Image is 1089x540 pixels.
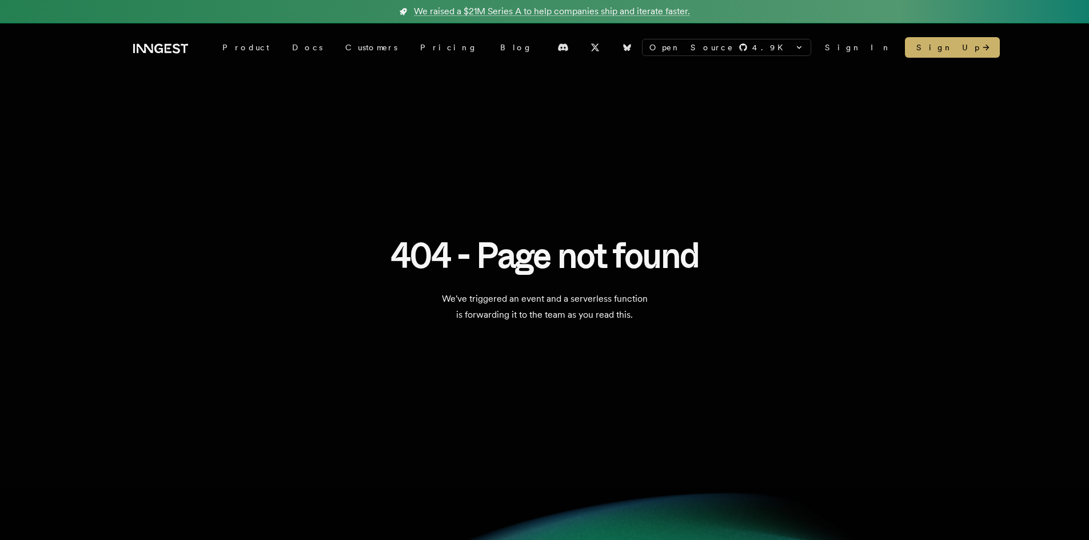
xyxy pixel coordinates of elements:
span: 4.9 K [752,42,790,53]
a: Pricing [409,37,489,58]
a: Docs [281,37,334,58]
span: We raised a $21M Series A to help companies ship and iterate faster. [414,5,690,18]
a: Blog [489,37,544,58]
h1: 404 - Page not found [390,236,699,275]
p: We've triggered an event and a serverless function is forwarding it to the team as you read this. [380,291,709,323]
a: Sign In [825,42,891,53]
a: Discord [551,38,576,57]
div: Product [211,37,281,58]
a: Sign Up [905,37,1000,58]
a: Customers [334,37,409,58]
a: Bluesky [615,38,640,57]
span: Open Source [649,42,734,53]
a: X [583,38,608,57]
